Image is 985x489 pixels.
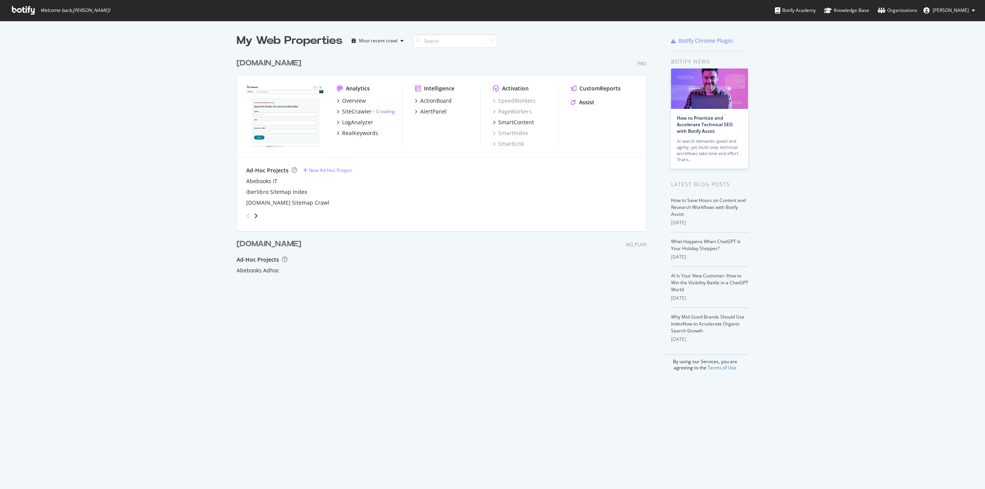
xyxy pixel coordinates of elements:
[342,108,372,115] div: SiteCrawler
[671,57,748,66] div: Botify news
[571,98,594,106] a: Assist
[237,239,301,250] div: [DOMAIN_NAME]
[237,58,304,69] a: [DOMAIN_NAME]
[303,167,352,174] a: New Ad-Hoc Project
[493,129,528,137] a: SmartIndex
[237,33,342,48] div: My Web Properties
[253,212,259,220] div: angle-right
[775,7,816,14] div: Botify Academy
[346,85,370,92] div: Analytics
[424,85,454,92] div: Intelligence
[579,98,594,106] div: Assist
[373,108,395,115] div: -
[415,97,452,105] a: ActionBoard
[493,97,536,105] a: SpeedWorkers
[237,48,653,338] div: grid
[349,35,407,47] button: Most recent crawl
[493,108,532,115] a: PageWorkers
[661,354,748,371] div: By using our Services, you are agreeing to the
[342,97,366,105] div: Overview
[359,38,397,43] div: Most recent crawl
[571,85,621,92] a: CustomReports
[498,118,534,126] div: SmartContent
[824,7,869,14] div: Knowledge Base
[671,180,748,189] div: Latest Blog Posts
[237,256,279,264] div: Ad-Hoc Projects
[420,108,447,115] div: AlertPanel
[917,4,981,17] button: [PERSON_NAME]
[677,115,733,134] a: How to Prioritize and Accelerate Technical SEO with Botify Assist
[671,68,748,109] img: How to Prioritize and Accelerate Technical SEO with Botify Assist
[337,108,395,115] a: SiteCrawler- Crawling
[933,7,969,13] span: Aoife Gallagher
[671,295,748,302] div: [DATE]
[246,199,329,207] a: [DOMAIN_NAME] Sitemap Crawl
[246,188,307,196] a: iberlibro Sitemap Index
[671,238,741,252] a: What Happens When ChatGPT Is Your Holiday Shopper?
[638,60,646,67] div: Pro
[337,118,373,126] a: LogAnalyzer
[342,129,378,137] div: RealKeywords
[420,97,452,105] div: ActionBoard
[337,129,378,137] a: RealKeywords
[671,314,745,334] a: Why Mid-Sized Brands Should Use IndexNow to Accelerate Organic Search Growth
[671,197,746,217] a: How to Save Hours on Content and Research Workflows with Botify Assist
[376,108,395,115] a: Crawling
[579,85,621,92] div: CustomReports
[493,118,534,126] a: SmartContent
[246,85,324,147] img: abebooks.com
[502,85,529,92] div: Activation
[677,138,742,163] div: AI search demands speed and agility, yet multi-step technical workflows take time and effort. Tha...
[671,219,748,226] div: [DATE]
[679,37,733,45] div: Botify Chrome Plugin
[342,118,373,126] div: LogAnalyzer
[237,267,279,274] a: Abebooks Adhoc
[708,364,736,371] a: Terms of Use
[878,7,917,14] div: Organizations
[309,167,352,174] div: New Ad-Hoc Project
[671,272,748,293] a: AI Is Your New Customer: How to Win the Visibility Battle in a ChatGPT World
[413,34,498,48] input: Search
[671,37,733,45] a: Botify Chrome Plugin
[40,7,110,13] span: Welcome back, [PERSON_NAME] !
[493,140,524,148] a: SmartLink
[671,336,748,343] div: [DATE]
[415,108,447,115] a: AlertPanel
[237,58,301,69] div: [DOMAIN_NAME]
[243,210,253,222] div: angle-left
[626,241,646,248] div: NO_PLAN
[246,177,277,185] a: Abebooks IT
[246,167,289,174] div: Ad-Hoc Projects
[337,97,366,105] a: Overview
[671,254,748,260] div: [DATE]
